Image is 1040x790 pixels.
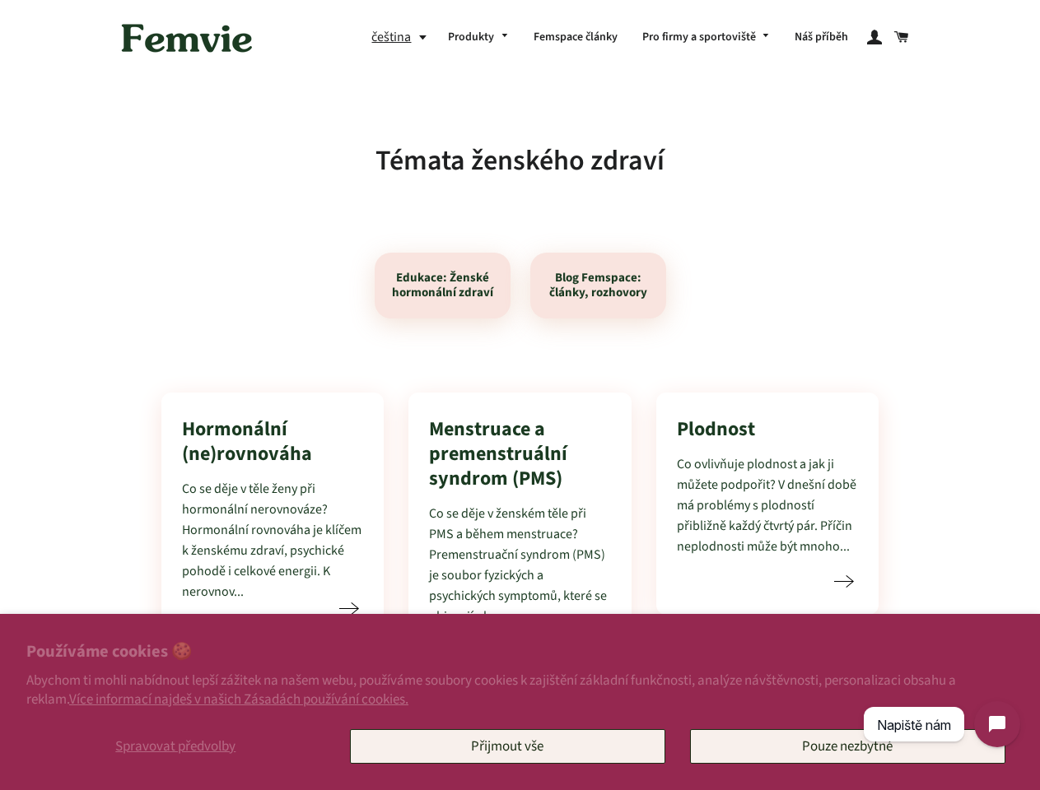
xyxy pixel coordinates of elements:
[26,729,325,764] button: Spravovat předvolby
[182,480,361,601] span: Co se děje v těle ženy při hormonální nerovnováze? Hormonální rovnováha je klíčem k ženskému zdra...
[113,12,261,63] img: Femvie
[408,393,631,668] a: Menstruace a premenstruální syndrom (PMS) Co se děje v ženském těle při PMS a během menstruace? P...
[161,393,384,644] a: Hormonální (ne)rovnováha Co se děje v těle ženy při hormonální nerovnováze? Hormonální rovnováha ...
[182,417,363,467] span: Hormonální (ne)rovnováha
[677,417,858,442] span: Plodnost
[26,671,1014,708] p: Abychom ti mohli nabídnout lepší zážitek na našem webu, používáme soubory cookies k zajištění zák...
[115,737,236,756] span: Spravovat předvolby
[436,16,521,59] a: Produkty
[339,599,359,619] img: arrow-right.svg
[350,729,665,764] button: Přijmout vše
[630,16,783,59] a: Pro firmy a sportoviště
[429,504,607,625] span: Co se děje v ženském těle při PMS a během menstruace? Premenstruační syndrom (PMS) je soubor fyzi...
[834,572,854,592] img: arrow-right.svg
[677,455,856,555] span: Co ovlivňuje plodnost a jak ji můžete podpořit? V dnešní době má problémy s plodností přibližně k...
[375,253,511,318] a: Edukace: Ženské hormonální zdraví
[782,16,860,59] a: Náš příběh
[69,690,408,709] a: Více informací najdeš v našich Zásadách používání cookies.
[521,16,630,59] a: Femspace články
[371,26,436,49] button: čeština
[26,640,1014,664] h2: Používáme cookies 🍪
[429,417,610,491] span: Menstruace a premenstruální syndrom (PMS)
[113,142,928,181] h1: Témata ženského zdraví
[690,729,1005,764] button: Pouze nezbytné
[530,253,666,318] a: Blog Femspace: články, rozhovory
[656,393,879,615] a: Plodnost Co ovlivňuje plodnost a jak ji můžete podpořit? V dnešní době má problémy s plodností př...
